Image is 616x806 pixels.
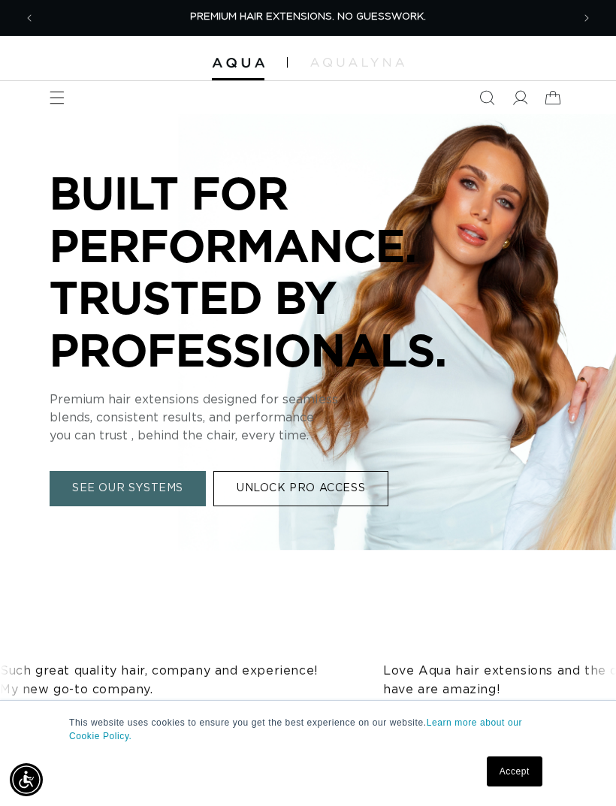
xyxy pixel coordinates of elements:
[212,58,264,68] img: Aqua Hair Extensions
[41,81,74,114] summary: Menu
[570,2,603,35] button: Next announcement
[13,2,46,35] button: Previous announcement
[50,427,500,445] p: you can trust , behind the chair, every time.
[487,756,542,786] a: Accept
[190,12,426,22] span: PREMIUM HAIR EXTENSIONS. NO GUESSWORK.
[10,763,43,796] div: Accessibility Menu
[310,58,404,67] img: aqualyna.com
[470,81,503,114] summary: Search
[213,472,388,507] a: UNLOCK PRO ACCESS
[50,391,500,409] p: Premium hair extensions designed for seamless
[50,409,500,427] p: blends, consistent results, and performance
[69,716,547,743] p: This website uses cookies to ensure you get the best experience on our website.
[50,472,206,507] a: SEE OUR SYSTEMS
[50,167,500,376] p: BUILT FOR PERFORMANCE. TRUSTED BY PROFESSIONALS.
